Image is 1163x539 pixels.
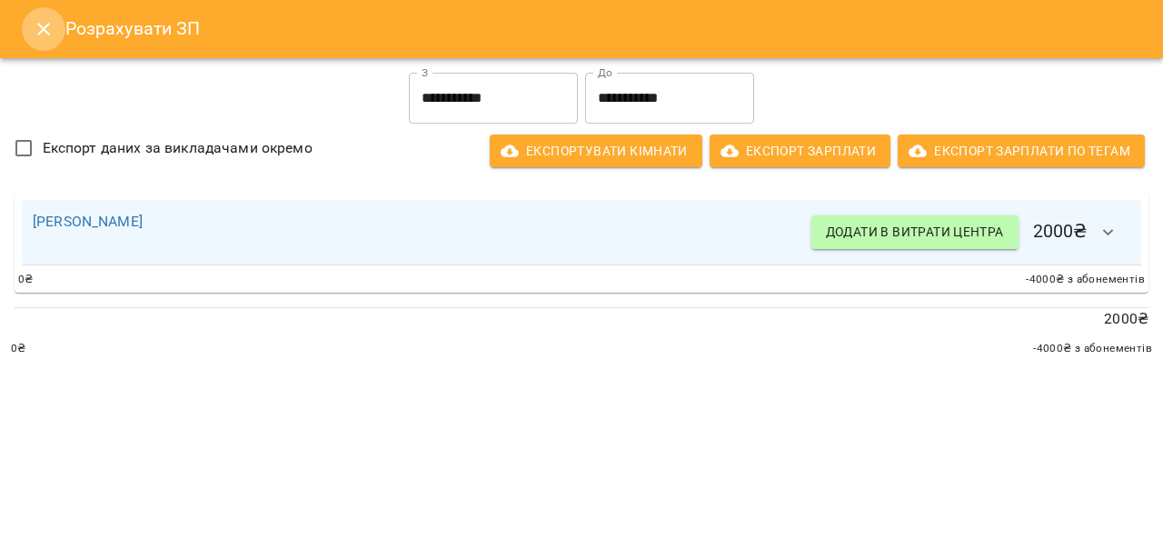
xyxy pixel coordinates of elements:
[18,271,34,289] span: 0 ₴
[912,140,1130,162] span: Експорт Зарплати по тегам
[1033,340,1152,358] span: -4000 ₴ з абонементів
[811,211,1130,255] h6: 2000 ₴
[826,221,1004,243] span: Додати в витрати центра
[811,215,1019,248] button: Додати в витрати центра
[710,135,890,167] button: Експорт Зарплати
[724,140,876,162] span: Експорт Зарплати
[504,140,688,162] span: Експортувати кімнати
[22,7,65,51] button: Close
[11,340,26,358] span: 0 ₴
[65,15,1141,43] h6: Розрахувати ЗП
[15,308,1148,330] p: 2000 ₴
[43,137,313,159] span: Експорт даних за викладачами окремо
[490,135,702,167] button: Експортувати кімнати
[1026,271,1145,289] span: -4000 ₴ з абонементів
[898,135,1145,167] button: Експорт Зарплати по тегам
[33,213,143,230] a: [PERSON_NAME]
